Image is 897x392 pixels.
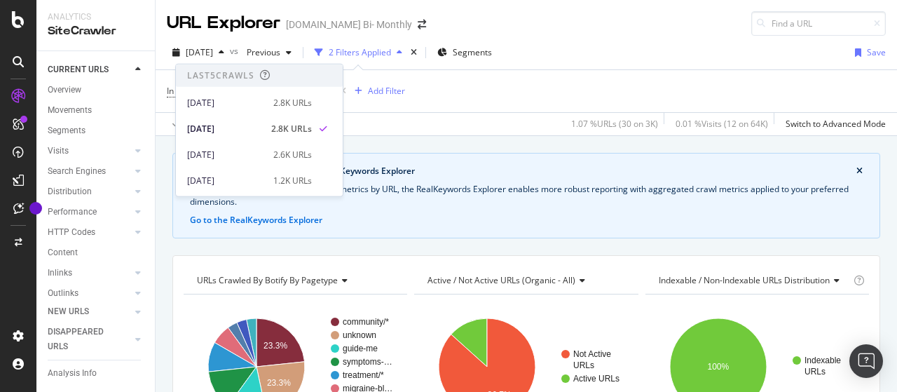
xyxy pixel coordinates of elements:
[29,202,42,215] div: Tooltip anchor
[286,18,412,32] div: [DOMAIN_NAME] Bi- Monthly
[194,269,395,292] h4: URLs Crawled By Botify By pagetype
[167,11,280,35] div: URL Explorer
[453,46,492,58] span: Segments
[573,349,611,359] text: Not Active
[190,183,863,208] div: While the Site Explorer provides crawl metrics by URL, the RealKeywords Explorer enables more rob...
[48,325,118,354] div: DISAPPEARED URLS
[309,41,408,64] button: 2 Filters Applied
[676,118,768,130] div: 0.01 % Visits ( 12 on 64K )
[48,83,81,97] div: Overview
[849,344,883,378] div: Open Intercom Messenger
[849,41,886,64] button: Save
[48,123,145,138] a: Segments
[48,304,131,319] a: NEW URLS
[656,269,851,292] h4: Indexable / Non-Indexable URLs Distribution
[187,122,263,135] div: [DATE]
[418,20,426,29] div: arrow-right-arrow-left
[48,144,69,158] div: Visits
[48,304,89,319] div: NEW URLS
[48,366,97,381] div: Analysis Info
[187,96,265,109] div: [DATE]
[190,214,322,227] button: Go to the RealKeywords Explorer
[432,41,498,64] button: Segments
[343,370,384,380] text: treatment/*
[187,148,265,161] div: [DATE]
[167,85,212,97] span: In Sitemaps
[48,245,78,260] div: Content
[48,164,106,179] div: Search Engines
[343,344,378,353] text: guide-me
[48,225,131,240] a: HTTP Codes
[343,317,389,327] text: community/*
[48,62,131,77] a: CURRENT URLS
[425,269,625,292] h4: Active / Not Active URLs
[230,45,241,57] span: vs
[48,266,72,281] div: Inlinks
[48,11,144,23] div: Analytics
[48,184,92,199] div: Distribution
[241,41,297,64] button: Previous
[267,378,291,388] text: 23.3%
[853,162,866,180] button: close banner
[273,174,312,187] div: 1.2K URLs
[368,85,405,97] div: Add Filter
[48,164,131,179] a: Search Engines
[271,122,312,135] div: 2.8K URLs
[427,274,575,286] span: Active / Not Active URLs (organic - all)
[204,165,856,177] div: Crawl metrics are now in the RealKeywords Explorer
[343,330,376,340] text: unknown
[48,245,145,260] a: Content
[273,148,312,161] div: 2.6K URLs
[48,286,131,301] a: Outlinks
[172,153,880,238] div: info banner
[408,46,420,60] div: times
[263,341,287,351] text: 23.3%
[273,96,312,109] div: 2.8K URLs
[48,83,145,97] a: Overview
[329,46,391,58] div: 2 Filters Applied
[48,144,131,158] a: Visits
[48,23,144,39] div: SiteCrawler
[573,360,594,370] text: URLs
[707,362,729,372] text: 100%
[804,356,841,365] text: Indexable
[751,11,886,36] input: Find a URL
[804,367,826,377] text: URLs
[48,286,78,301] div: Outlinks
[571,118,658,130] div: 1.07 % URLs ( 30 on 3K )
[48,225,95,240] div: HTTP Codes
[186,46,213,58] span: 2025 Oct. 6th
[786,118,886,130] div: Switch to Advanced Mode
[867,46,886,58] div: Save
[48,266,131,281] a: Inlinks
[573,374,619,384] text: Active URLs
[48,103,92,118] div: Movements
[343,357,392,367] text: symptoms-…
[167,113,207,135] button: Apply
[349,83,405,100] button: Add Filter
[48,205,131,219] a: Performance
[48,123,85,138] div: Segments
[659,274,830,286] span: Indexable / Non-Indexable URLs distribution
[48,62,109,77] div: CURRENT URLS
[187,174,265,187] div: [DATE]
[48,325,131,354] a: DISAPPEARED URLS
[48,184,131,199] a: Distribution
[241,46,280,58] span: Previous
[48,205,97,219] div: Performance
[48,366,145,381] a: Analysis Info
[187,69,254,81] div: Last 5 Crawls
[167,41,230,64] button: [DATE]
[197,274,338,286] span: URLs Crawled By Botify By pagetype
[780,113,886,135] button: Switch to Advanced Mode
[48,103,145,118] a: Movements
